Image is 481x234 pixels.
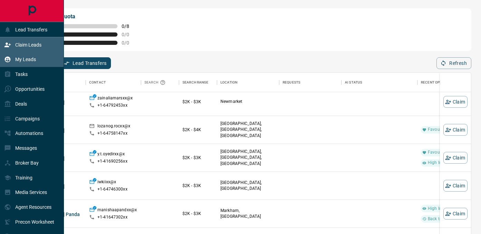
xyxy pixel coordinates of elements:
[97,151,125,158] p: y.t.oyedirxx@x
[341,73,417,92] div: AI Status
[182,99,214,105] p: $2K - $3K
[220,73,237,92] div: Location
[122,40,137,46] span: 0 / 0
[97,123,130,130] p: lozanog.rocxx@x
[443,180,468,192] button: Claim
[217,73,279,92] div: Location
[86,73,141,92] div: Contact
[182,211,214,217] p: $2K - $3K
[425,206,455,212] span: High Interest
[443,124,468,136] button: Claim
[97,214,128,220] p: +1- 41647302xx
[23,73,86,92] div: Name
[97,95,133,103] p: zainaliamarsxx@x
[122,23,137,29] span: 0 / 8
[60,57,111,69] button: Lead Transfers
[97,179,116,186] p: iwkiixx@x
[443,208,468,220] button: Claim
[436,57,471,69] button: Refresh
[220,99,276,105] p: Newmarket
[97,186,128,192] p: +1- 64746300xx
[220,180,276,192] p: [GEOGRAPHIC_DATA], [GEOGRAPHIC_DATA]
[182,73,209,92] div: Search Range
[179,73,217,92] div: Search Range
[122,32,137,37] span: 0 / 0
[443,152,468,164] button: Claim
[97,207,137,214] p: manishaapandxx@x
[97,158,128,164] p: +1- 41690256xx
[220,149,276,166] p: [GEOGRAPHIC_DATA], [GEOGRAPHIC_DATA], [GEOGRAPHIC_DATA]
[182,183,214,189] p: $2K - $3K
[182,127,214,133] p: $2K - $4K
[182,155,214,161] p: $2K - $3K
[37,12,137,21] p: My Daily Quota
[97,130,128,136] p: +1- 64758147xx
[89,73,106,92] div: Contact
[279,73,341,92] div: Requests
[345,73,362,92] div: AI Status
[425,160,455,166] span: High Interest
[283,73,300,92] div: Requests
[425,150,449,156] span: Favourite
[443,96,468,108] button: Claim
[425,127,449,133] span: Favourite
[425,216,453,222] span: Back to Site
[220,208,276,220] p: Markham, [GEOGRAPHIC_DATA]
[220,121,276,138] p: [GEOGRAPHIC_DATA], [GEOGRAPHIC_DATA], [GEOGRAPHIC_DATA]
[97,103,128,108] p: +1- 64792453xx
[144,73,167,92] div: Search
